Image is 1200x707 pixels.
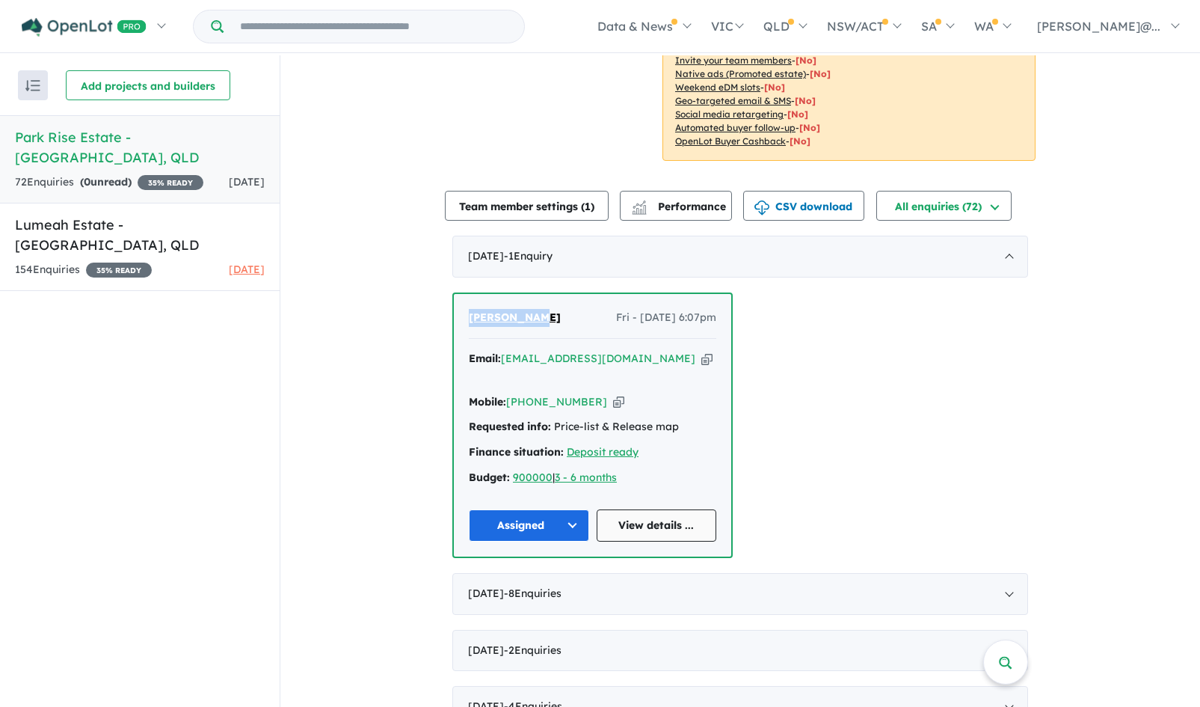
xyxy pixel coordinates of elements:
[138,175,203,190] span: 35 % READY
[616,309,716,327] span: Fri - [DATE] 6:07pm
[469,445,564,459] strong: Finance situation:
[796,55,816,66] span: [ No ]
[567,445,639,459] a: Deposit ready
[22,18,147,37] img: Openlot PRO Logo White
[469,309,561,327] a: [PERSON_NAME]
[66,70,230,100] button: Add projects and builders
[876,191,1012,221] button: All enquiries (72)
[701,351,713,367] button: Copy
[229,263,265,276] span: [DATE]
[675,82,760,93] u: Weekend eDM slots
[469,310,561,324] span: [PERSON_NAME]
[504,249,553,263] span: - 1 Enquir y
[469,509,589,542] button: Assigned
[754,201,769,215] img: download icon
[15,174,203,192] div: 72 Enquir ies
[15,261,152,279] div: 154 Enquir ies
[452,630,1028,672] div: [DATE]
[445,191,609,221] button: Team member settings (1)
[799,122,820,133] span: [No]
[633,201,646,209] img: line-chart.svg
[675,68,806,79] u: Native ads (Promoted estate)
[764,82,785,93] span: [No]
[795,95,816,106] span: [No]
[15,215,265,255] h5: Lumeah Estate - [GEOGRAPHIC_DATA] , QLD
[80,175,132,189] strong: ( unread)
[597,509,717,542] a: View details ...
[25,80,40,91] img: sort.svg
[585,200,591,213] span: 1
[1037,19,1160,34] span: [PERSON_NAME]@...
[469,418,716,436] div: Price-list & Release map
[469,469,716,487] div: |
[469,420,551,433] strong: Requested info:
[675,55,792,66] u: Invite your team members
[227,10,521,43] input: Try estate name, suburb, builder or developer
[86,263,152,278] span: 35 % READY
[501,352,695,365] a: [EMAIL_ADDRESS][DOMAIN_NAME]
[790,135,810,147] span: [No]
[634,200,726,213] span: Performance
[787,108,808,120] span: [No]
[229,175,265,189] span: [DATE]
[810,68,831,79] span: [No]
[620,191,732,221] button: Performance
[452,573,1028,615] div: [DATE]
[555,471,617,484] a: 3 - 6 months
[743,191,864,221] button: CSV download
[675,95,791,106] u: Geo-targeted email & SMS
[84,175,90,189] span: 0
[504,643,561,657] span: - 2 Enquir ies
[469,395,506,408] strong: Mobile:
[675,122,796,133] u: Automated buyer follow-up
[452,236,1028,278] div: [DATE]
[15,127,265,168] h5: Park Rise Estate - [GEOGRAPHIC_DATA] , QLD
[675,135,786,147] u: OpenLot Buyer Cashback
[469,471,510,484] strong: Budget:
[675,108,784,120] u: Social media retargeting
[506,395,607,408] a: [PHONE_NUMBER]
[513,471,553,484] a: 900000
[632,205,647,215] img: bar-chart.svg
[613,394,624,410] button: Copy
[504,587,561,600] span: - 8 Enquir ies
[469,352,501,365] strong: Email:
